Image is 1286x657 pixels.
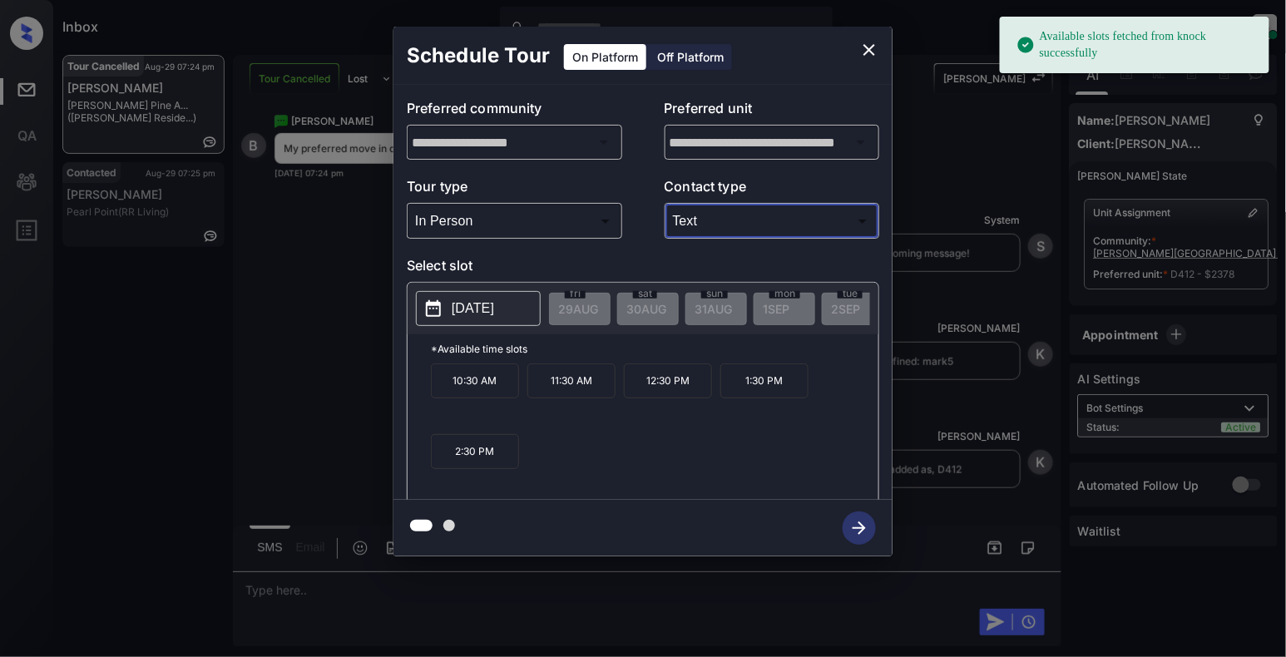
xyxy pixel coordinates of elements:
button: close [853,33,886,67]
p: *Available time slots [431,334,878,363]
p: Tour type [407,176,622,203]
p: 11:30 AM [527,363,616,398]
p: Select slot [407,255,879,282]
p: [DATE] [452,299,494,319]
p: Preferred community [407,98,622,125]
p: Contact type [665,176,880,203]
h2: Schedule Tour [393,27,563,85]
div: Off Platform [649,44,732,70]
div: On Platform [564,44,646,70]
p: Preferred unit [665,98,880,125]
div: Text [669,207,876,235]
p: 1:30 PM [720,363,809,398]
div: Available slots fetched from knock successfully [1016,22,1256,68]
button: btn-next [833,506,886,550]
button: [DATE] [416,291,541,326]
div: In Person [411,207,618,235]
p: 2:30 PM [431,434,519,469]
p: 10:30 AM [431,363,519,398]
p: 12:30 PM [624,363,712,398]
